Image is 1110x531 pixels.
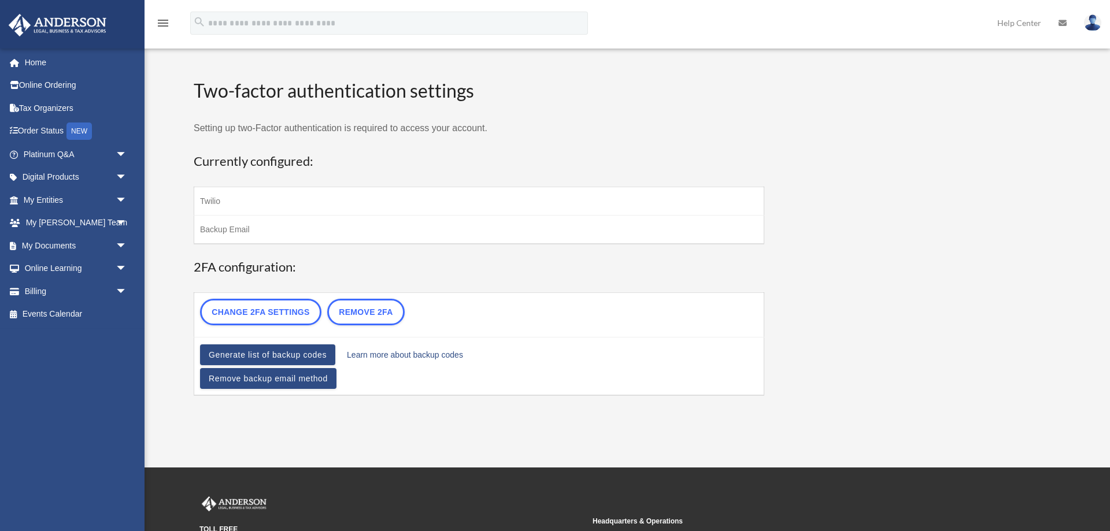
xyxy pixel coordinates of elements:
span: arrow_drop_down [116,143,139,166]
h3: Currently configured: [194,153,764,170]
img: Anderson Advisors Platinum Portal [5,14,110,36]
span: arrow_drop_down [116,188,139,212]
img: User Pic [1084,14,1101,31]
a: Events Calendar [8,303,145,326]
a: Change 2FA settings [200,299,321,325]
a: Remove backup email method [200,368,336,389]
span: arrow_drop_down [116,280,139,303]
i: menu [156,16,170,30]
span: arrow_drop_down [116,211,139,235]
a: Order StatusNEW [8,120,145,143]
a: Remove 2FA [327,299,405,325]
a: menu [156,20,170,30]
td: Backup Email [194,215,764,244]
a: Digital Productsarrow_drop_down [8,166,145,189]
span: arrow_drop_down [116,257,139,281]
span: arrow_drop_down [116,166,139,190]
a: Online Ordering [8,74,145,97]
i: search [193,16,206,28]
td: Twilio [194,187,764,215]
p: Setting up two-Factor authentication is required to access your account. [194,120,764,136]
a: Home [8,51,145,74]
a: Online Learningarrow_drop_down [8,257,145,280]
a: Platinum Q&Aarrow_drop_down [8,143,145,166]
a: Tax Organizers [8,96,145,120]
h2: Two-factor authentication settings [194,78,764,104]
small: Headquarters & Operations [593,515,978,528]
a: My Documentsarrow_drop_down [8,234,145,257]
a: Generate list of backup codes [200,344,335,365]
h3: 2FA configuration: [194,258,764,276]
img: Anderson Advisors Platinum Portal [199,496,269,511]
div: NEW [66,122,92,140]
span: arrow_drop_down [116,234,139,258]
a: My [PERSON_NAME] Teamarrow_drop_down [8,211,145,235]
a: Learn more about backup codes [347,347,463,363]
a: Billingarrow_drop_down [8,280,145,303]
a: My Entitiesarrow_drop_down [8,188,145,211]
